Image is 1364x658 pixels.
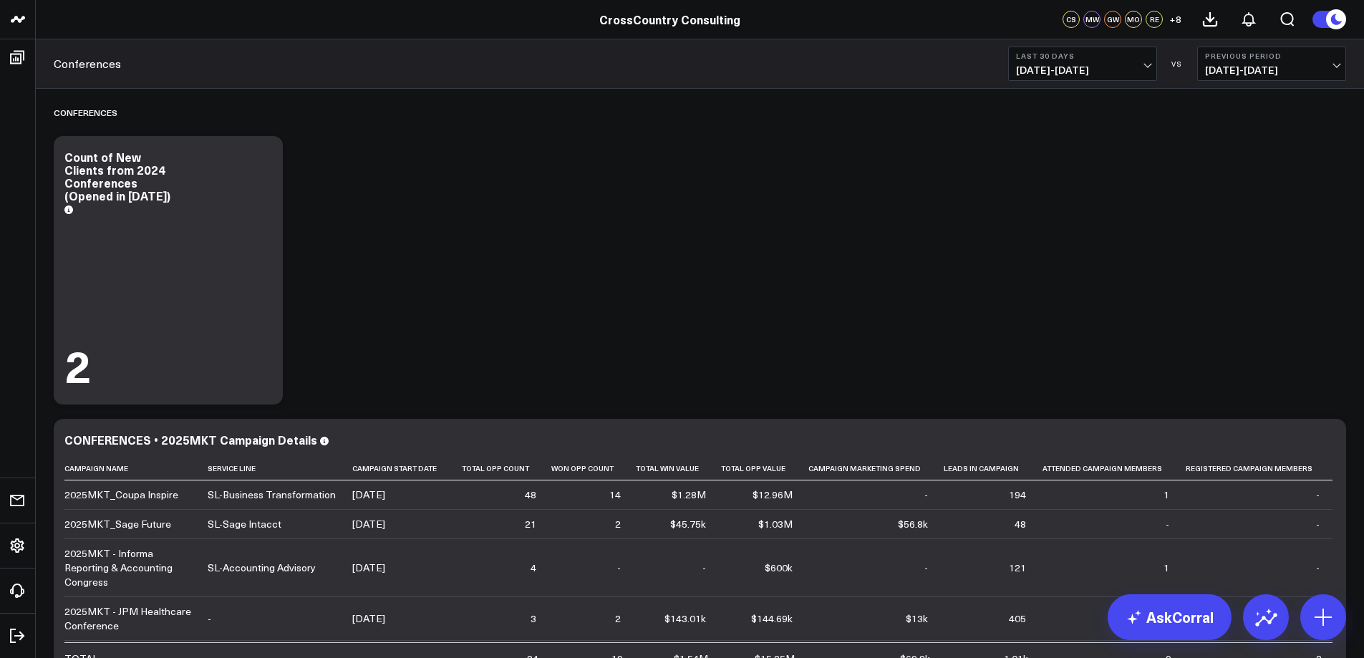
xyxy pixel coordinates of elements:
[806,457,942,480] th: Campaign Marketing Spend
[672,488,706,502] div: $1.28M
[64,517,171,531] div: 2025MKT_Sage Future
[531,561,536,575] div: 4
[64,149,170,203] div: Count of New Clients from 2024 Conferences (Opened in [DATE])
[1083,11,1101,28] div: MW
[352,517,385,531] div: [DATE]
[924,488,928,502] div: -
[54,56,121,72] a: Conferences
[1125,11,1142,28] div: MO
[1008,47,1157,81] button: Last 30 Days[DATE]-[DATE]
[615,517,621,531] div: 2
[1009,561,1026,575] div: 121
[208,517,281,531] div: SL-Sage Intacct
[615,611,621,626] div: 2
[208,488,336,502] div: SL-Business Transformation
[525,517,536,531] div: 21
[460,457,549,480] th: Total Opp Count
[352,561,385,575] div: [DATE]
[1164,488,1169,502] div: 1
[1063,11,1080,28] div: CS
[906,611,928,626] div: $13k
[702,561,706,575] div: -
[64,457,208,480] th: Campaign Name
[1316,517,1320,531] div: -
[64,432,317,447] div: CONFERENCES • 2025MKT Campaign Details
[1108,594,1232,640] a: AskCorral
[64,604,195,633] div: 2025MKT - JPM Healthcare Conference
[1016,64,1149,76] span: [DATE] - [DATE]
[352,611,385,626] div: [DATE]
[751,611,793,626] div: $144.69k
[1009,488,1026,502] div: 194
[719,457,806,480] th: Total Opp Value
[634,457,719,480] th: Total Win Value
[1164,59,1190,68] div: VS
[758,517,793,531] div: $1.03M
[1205,52,1338,60] b: Previous Period
[352,488,385,502] div: [DATE]
[54,96,117,129] div: Conferences
[208,561,316,575] div: SL-Accounting Advisory
[1166,11,1184,28] button: +8
[1316,561,1320,575] div: -
[1016,52,1149,60] b: Last 30 Days
[1166,517,1169,531] div: -
[64,488,178,502] div: 2025MKT_Coupa Inspire
[898,517,928,531] div: $56.8k
[670,517,706,531] div: $45.75k
[753,488,793,502] div: $12.96M
[765,561,793,575] div: $600k
[1316,488,1320,502] div: -
[1164,561,1169,575] div: 1
[1015,517,1026,531] div: 48
[64,342,91,387] div: 2
[1197,47,1346,81] button: Previous Period[DATE]-[DATE]
[549,457,634,480] th: Won Opp Count
[941,457,1038,480] th: Leads In Campaign
[208,611,211,626] div: -
[64,546,195,589] div: 2025MKT - Informa Reporting & Accounting Congress
[609,488,621,502] div: 14
[1146,11,1163,28] div: RE
[1182,457,1332,480] th: Registered Campaign Members
[599,11,740,27] a: CrossCountry Consulting
[1039,457,1182,480] th: Attended Campaign Members
[1009,611,1026,626] div: 405
[531,611,536,626] div: 3
[1169,14,1181,24] span: + 8
[1205,64,1338,76] span: [DATE] - [DATE]
[208,457,352,480] th: Service Line
[664,611,706,626] div: $143.01k
[617,561,621,575] div: -
[1104,11,1121,28] div: GW
[525,488,536,502] div: 48
[924,561,928,575] div: -
[352,457,460,480] th: Campaign Start Date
